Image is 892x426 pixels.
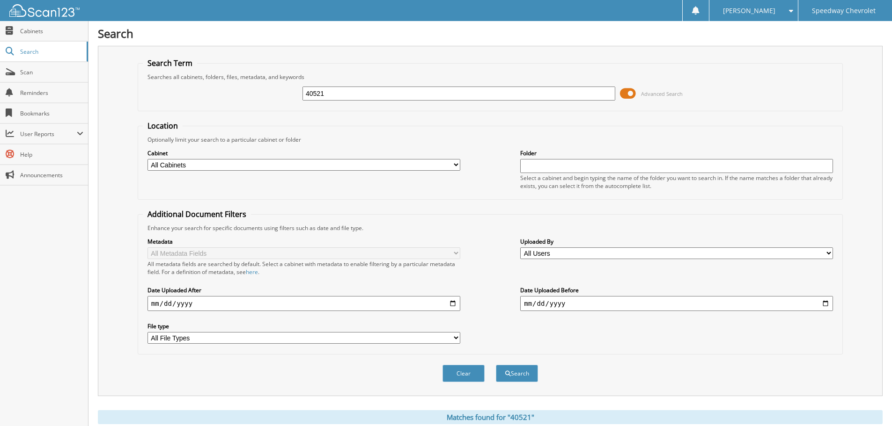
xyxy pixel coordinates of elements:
legend: Search Term [143,58,197,68]
span: User Reports [20,130,77,138]
span: [PERSON_NAME] [723,8,775,14]
span: Speedway Chevrolet [812,8,876,14]
span: Help [20,151,83,159]
span: Bookmarks [20,109,83,117]
span: Scan [20,68,83,76]
label: Folder [520,149,833,157]
label: Date Uploaded Before [520,286,833,294]
div: All metadata fields are searched by default. Select a cabinet with metadata to enable filtering b... [147,260,460,276]
div: Optionally limit your search to a particular cabinet or folder [143,136,838,144]
label: Uploaded By [520,238,833,245]
div: Matches found for "40521" [98,410,883,424]
div: Enhance your search for specific documents using filters such as date and file type. [143,224,838,232]
input: end [520,296,833,311]
label: Cabinet [147,149,460,157]
a: here [246,268,258,276]
img: scan123-logo-white.svg [9,4,80,17]
legend: Additional Document Filters [143,209,251,219]
span: Advanced Search [641,90,683,97]
button: Clear [442,365,485,382]
button: Search [496,365,538,382]
label: Date Uploaded After [147,286,460,294]
label: Metadata [147,238,460,245]
h1: Search [98,26,883,41]
span: Cabinets [20,27,83,35]
span: Search [20,48,82,56]
div: Select a cabinet and begin typing the name of the folder you want to search in. If the name match... [520,174,833,190]
div: Searches all cabinets, folders, files, metadata, and keywords [143,73,838,81]
span: Announcements [20,171,83,179]
span: Reminders [20,89,83,97]
label: File type [147,322,460,330]
input: start [147,296,460,311]
legend: Location [143,121,183,131]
